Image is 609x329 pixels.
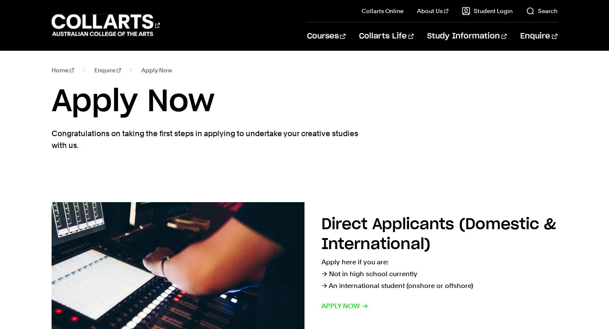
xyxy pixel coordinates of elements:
[520,22,557,50] a: Enquire
[359,22,414,50] a: Collarts Life
[462,7,513,15] a: Student Login
[321,256,557,292] p: Apply here if you are: → Not in high school currently → An international student (onshore or offs...
[141,64,172,76] span: Apply Now
[427,22,507,50] a: Study Information
[52,83,557,121] h1: Apply Now
[94,64,121,76] a: Enquire
[417,7,448,15] a: About Us
[307,22,346,50] a: Courses
[321,300,368,312] span: Apply now
[52,13,160,37] div: Go to homepage
[362,7,403,15] a: Collarts Online
[526,7,557,15] a: Search
[321,217,556,252] h2: Direct Applicants (Domestic & International)
[52,64,74,76] a: Home
[52,128,360,151] p: Congratulations on taking the first steps in applying to undertake your creative studies with us.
